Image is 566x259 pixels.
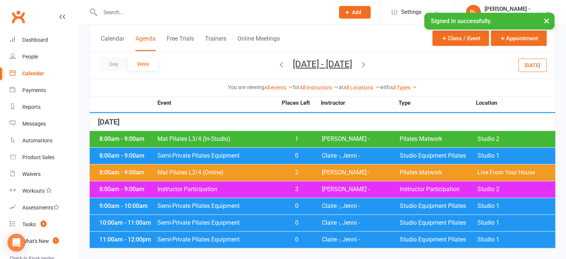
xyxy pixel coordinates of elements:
[476,100,553,106] strong: Location
[390,85,417,91] a: All Types
[10,149,79,166] a: Product Sales
[400,170,477,176] span: Pilates Matwork
[205,35,226,51] button: Trainers
[431,18,492,25] span: Signed in successfully.
[485,6,531,12] div: [PERSON_NAME] -
[10,82,79,99] a: Payments
[380,84,390,90] strong: with
[400,220,477,226] span: Studio Equipment Pilates
[228,84,264,90] strong: You are viewing
[10,132,79,149] a: Automations
[322,170,400,176] span: [PERSON_NAME] -
[98,7,329,18] input: Search...
[157,170,277,176] span: Mat Pilates L3/4 (Online)
[22,238,49,244] div: What's New
[339,84,343,90] strong: at
[518,58,547,72] button: [DATE]
[432,31,489,46] button: Class / Event
[343,85,380,91] a: All Locations
[322,237,400,243] span: Claire -, Jenni -
[277,170,316,176] span: 2
[277,186,316,192] span: 3
[277,237,316,243] span: 0
[41,221,47,227] span: 6
[157,220,277,226] span: Semi-Private Pilates Equipment
[400,136,477,142] span: Pilates Matwork
[293,84,300,90] strong: for
[10,116,79,132] a: Messages
[477,237,555,243] span: Studio 1
[22,104,41,110] div: Reports
[22,70,44,76] div: Calendar
[400,203,477,209] span: Studio Equipment Pilates
[22,154,54,160] div: Product Sales
[399,100,476,106] strong: Type
[540,13,553,29] button: ×
[10,199,79,216] a: Assessments
[322,153,400,159] span: Claire -, Jenni -
[10,183,79,199] a: Workouts
[22,205,59,211] div: Assessments
[157,203,277,209] span: Semi-Private Pilates Equipment
[264,85,293,91] a: All events
[7,234,25,252] div: Open Intercom Messenger
[100,57,128,71] button: Day
[477,153,555,159] span: Studio 1
[400,186,477,192] span: Instructor Participation
[167,35,194,51] button: Free Trials
[97,170,157,176] div: 8:00am - 9:00am
[101,35,124,51] button: Calendar
[10,48,79,65] a: People
[277,220,316,226] span: 0
[9,7,28,26] a: Clubworx
[97,153,157,159] div: 8:00am - 9:00am
[90,113,555,131] div: [DATE]
[22,171,41,177] div: Waivers
[157,136,277,142] span: Mat Pilates L3/4 (In-Studio)
[400,153,477,159] span: Studio Equipment Pilates
[352,9,361,15] span: Add
[477,203,555,209] span: Studio 1
[477,186,555,192] span: Studio 2
[157,100,276,106] strong: Event
[277,203,316,209] span: 0
[400,237,477,243] span: Studio Equipment Pilates
[237,35,280,51] button: Online Meetings
[97,237,157,243] div: 11:00am - 12:00pm
[485,12,531,19] div: Pilates Can Manuka
[401,4,422,20] span: Settings
[300,85,339,91] a: All Instructors
[97,220,157,226] div: 10:00am - 11:00am
[277,153,316,159] span: 0
[10,233,79,250] a: What's New1
[322,136,400,142] span: [PERSON_NAME] -
[491,31,547,46] button: Appointment
[128,57,159,71] button: Week
[157,186,277,192] span: Instructor Participation
[293,59,352,69] button: [DATE] - [DATE]
[322,186,400,192] span: [PERSON_NAME] -
[97,136,157,142] div: 8:00am - 9:00am
[322,220,400,226] span: Claire -, Jenni -
[477,136,555,142] span: Studio 2
[22,37,48,43] div: Dashboard
[22,87,46,93] div: Payments
[10,216,79,233] a: Tasks 6
[10,166,79,183] a: Waivers
[97,203,157,209] div: 9:00am - 10:00am
[477,220,555,226] span: Studio 1
[22,121,46,127] div: Messages
[477,170,555,176] span: Live From Your House
[466,5,481,20] div: D-
[276,100,315,106] strong: Places Left
[22,138,52,143] div: Automations
[339,6,371,19] button: Add
[277,136,316,142] span: 1
[321,100,398,106] strong: Instructor
[10,99,79,116] a: Reports
[22,221,36,227] div: Tasks
[97,186,157,192] div: 8:00am - 9:00am
[10,65,79,82] a: Calendar
[135,35,156,51] button: Agenda
[157,153,277,159] span: Semi-Private Pilates Equipment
